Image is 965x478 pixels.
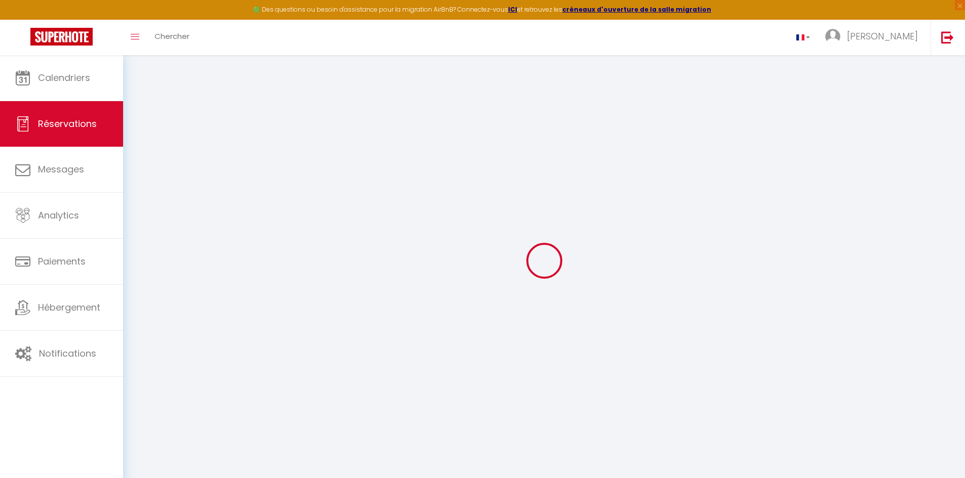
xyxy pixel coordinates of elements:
[818,20,931,55] a: ... [PERSON_NAME]
[562,5,711,14] a: créneaux d'ouverture de la salle migration
[38,255,86,268] span: Paiements
[38,117,97,130] span: Réservations
[508,5,517,14] a: ICI
[825,29,840,44] img: ...
[155,31,189,41] span: Chercher
[8,4,38,34] button: Ouvrir le widget de chat LiveChat
[147,20,197,55] a: Chercher
[38,209,79,222] span: Analytics
[30,28,93,46] img: Super Booking
[941,31,954,44] img: logout
[38,301,100,314] span: Hébergement
[38,71,90,84] span: Calendriers
[38,163,84,176] span: Messages
[39,347,96,360] span: Notifications
[847,30,918,42] span: [PERSON_NAME]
